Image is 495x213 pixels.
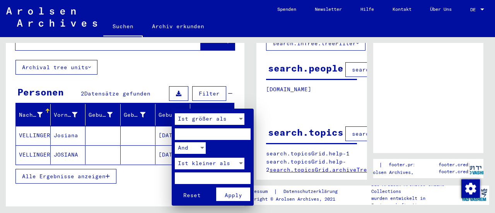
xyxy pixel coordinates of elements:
[178,144,188,151] span: And
[461,179,480,198] img: Zustimmung ändern
[183,192,201,199] span: Reset
[216,187,250,201] button: Apply
[175,187,209,201] button: Reset
[178,160,230,167] span: Ist kleiner als
[178,115,227,122] span: Ist größer als
[225,192,242,199] span: Apply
